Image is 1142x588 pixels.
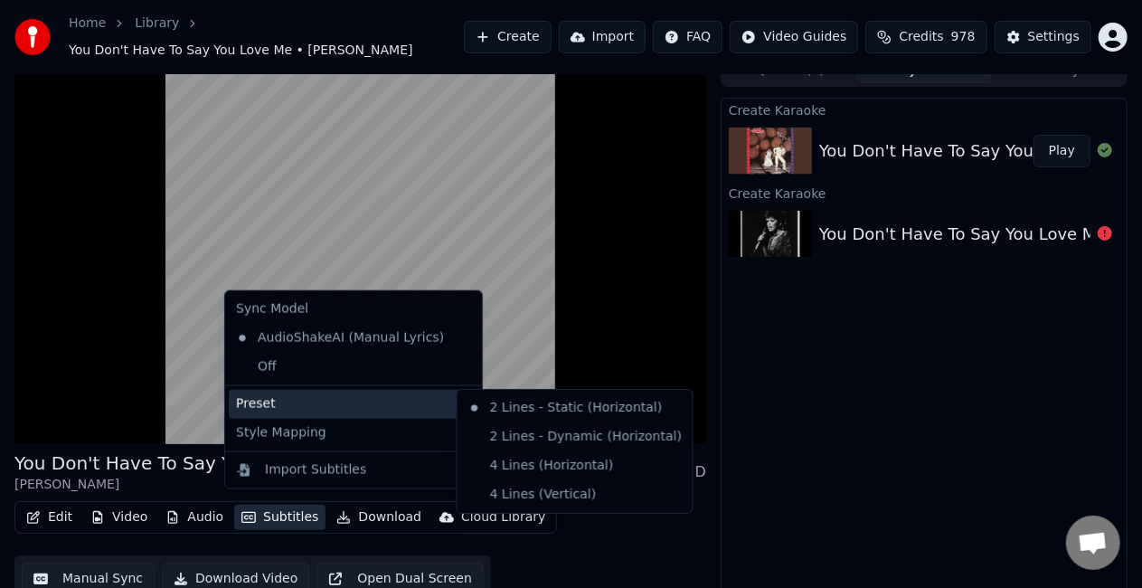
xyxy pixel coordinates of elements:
[14,19,51,55] img: youka
[158,505,231,530] button: Audio
[461,451,689,480] div: 4 Lines (Horizontal)
[69,42,413,60] span: You Don't Have To Say You Love Me • [PERSON_NAME]
[1033,135,1090,167] button: Play
[229,324,451,353] div: AudioShakeAI (Manual Lyrics)
[14,476,334,494] div: [PERSON_NAME]
[135,14,179,33] a: Library
[730,21,858,53] button: Video Guides
[329,505,429,530] button: Download
[19,505,80,530] button: Edit
[559,21,646,53] button: Import
[83,505,155,530] button: Video
[464,21,552,53] button: Create
[461,394,689,422] div: 2 Lines - Static (Horizontal)
[653,21,722,53] button: FAQ
[229,390,478,419] div: Preset
[234,505,326,530] button: Subtitles
[722,99,1127,120] div: Create Karaoke
[722,182,1127,204] div: Create Karaoke
[229,419,478,448] div: Style Mapping
[461,480,689,509] div: 4 Lines (Vertical)
[1066,516,1120,570] div: Open chat
[14,450,334,476] div: You Don't Have To Say You Love Me
[951,28,976,46] span: 978
[229,353,478,382] div: Off
[69,14,464,60] nav: breadcrumb
[461,422,689,451] div: 2 Lines - Dynamic (Horizontal)
[995,21,1091,53] button: Settings
[461,508,545,526] div: Cloud Library
[899,28,943,46] span: Credits
[69,14,106,33] a: Home
[229,295,478,324] div: Sync Model
[695,461,706,483] div: D
[265,461,366,479] div: Import Subtitles
[1028,28,1080,46] div: Settings
[865,21,986,53] button: Credits978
